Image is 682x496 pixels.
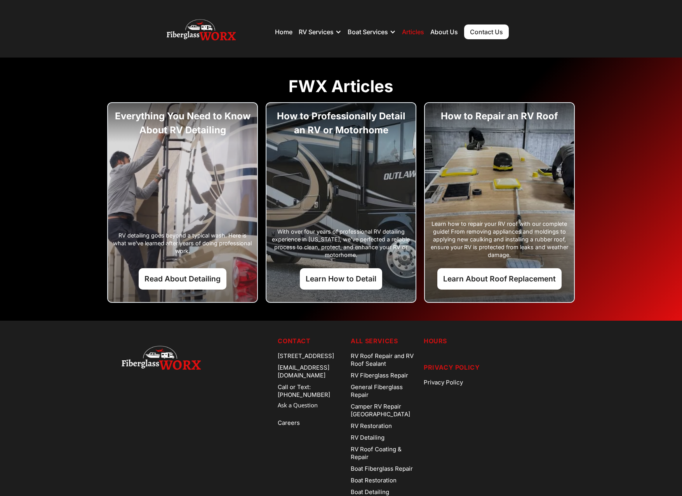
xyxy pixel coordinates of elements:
[424,377,560,388] a: Privacy Policy
[278,401,344,410] a: Ask a Question
[437,268,562,289] a: Learn About Roof Replacement
[299,20,341,44] div: RV Services
[424,336,560,346] h5: Hours
[351,401,418,420] a: Camper RV Repair [GEOGRAPHIC_DATA]
[167,16,236,47] img: Fiberglass WorX – RV Repair, RV Roof & RV Detailing
[351,336,418,346] h5: ALL SERVICES
[348,28,388,36] div: Boat Services
[300,268,382,289] a: Learn How to Detail
[278,350,344,362] div: [STREET_ADDRESS]
[275,28,292,36] a: Home
[402,28,424,36] a: Articles
[112,232,254,259] div: RV detailing goes beyond a typical wash. Here is what we've learned after years of doing professi...
[430,28,458,36] a: About Us
[278,336,344,346] h5: Contact
[348,20,396,44] div: Boat Services
[351,420,418,432] a: RV Restoration
[351,350,418,370] a: RV Roof Repair and RV Roof Sealant
[429,220,571,259] div: Learn how to repair your RV roof with our complete guide! From removing appliances and moldings t...
[270,228,412,259] div: With over four years of professional RV detailing experience in [US_STATE], we've perfected a rel...
[464,24,509,39] a: Contact Us
[278,381,344,401] a: Call or Text: [PHONE_NUMBER]
[351,444,418,463] a: RV Roof Coating & Repair
[351,370,418,381] a: RV Fiberglass Repair
[351,475,418,486] a: Boat Restoration
[278,417,344,429] a: Careers
[299,28,334,36] div: RV Services
[278,362,344,381] div: [EMAIL_ADDRESS][DOMAIN_NAME]
[351,463,418,475] a: Boat Fiberglass Repair
[139,268,226,289] a: Read About Detailing
[351,381,418,401] a: General Fiberglass Repair
[351,432,418,444] a: RV Detailing
[424,363,560,372] h5: Privacy Policy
